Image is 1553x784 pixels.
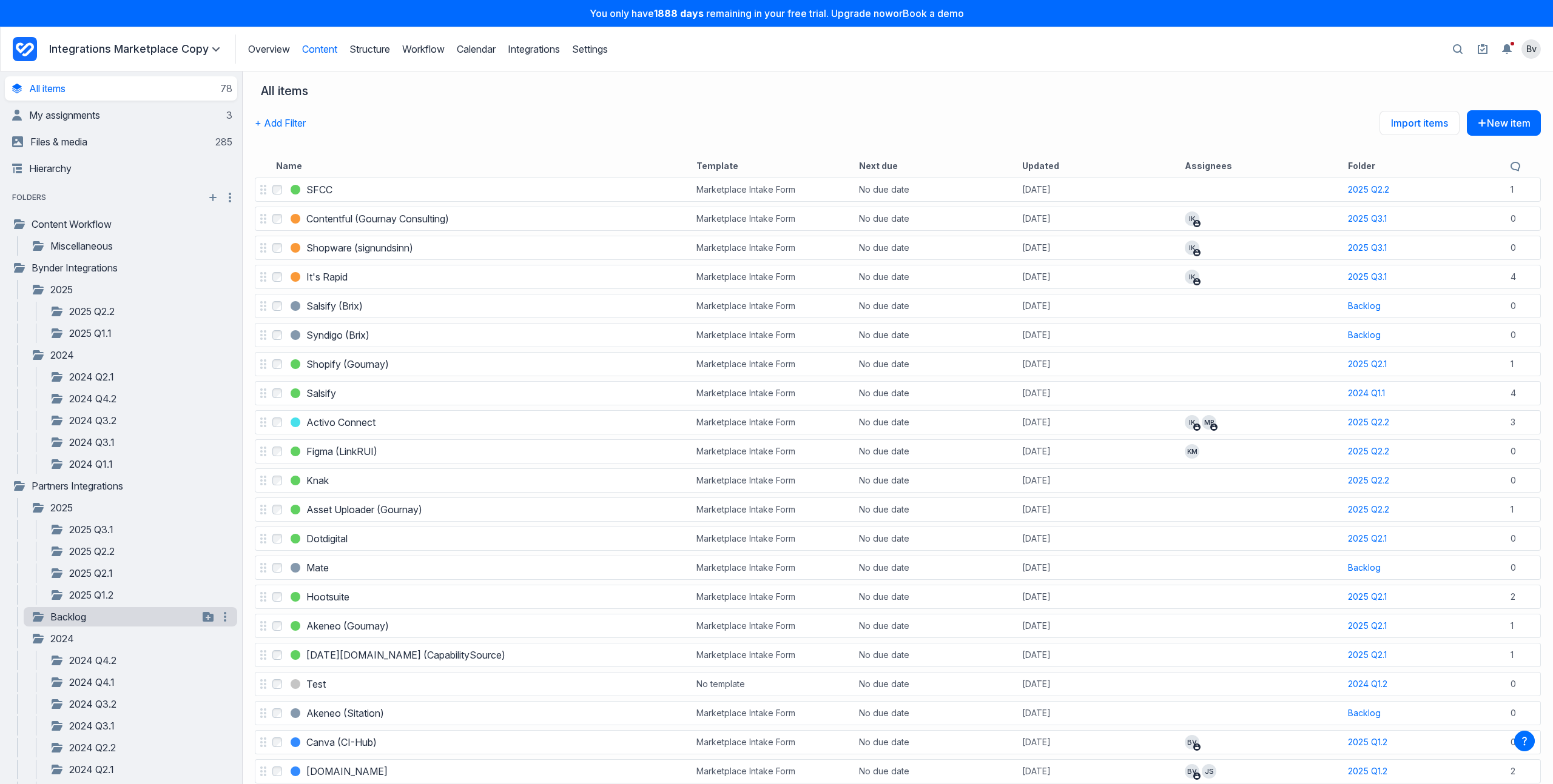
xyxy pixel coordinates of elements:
[859,707,909,719] div: No due date
[859,533,909,545] div: No due date
[1185,211,1199,226] span: IK
[859,300,909,312] div: No due date
[1022,358,1051,370] span: [DATE]
[255,110,306,136] button: + Add Filter
[306,211,449,226] a: Contentful (Gournay Consulting)
[5,191,53,204] span: folders
[12,479,232,493] a: Partners Integrations
[306,357,389,371] h3: Shopify (Gournay)
[1348,707,1381,719] div: Backlog
[1348,271,1387,283] a: 2025 Q3.1
[12,156,232,181] a: Hierarchy
[1022,765,1051,777] span: [DATE]
[306,502,422,517] a: Asset Uploader (Gournay)
[1348,387,1385,399] div: 2024 Q1.1
[306,735,377,749] a: Canva (CI-Hub)
[50,391,232,406] a: 2024 Q4.2
[218,610,232,624] button: More actions for Backlog
[1022,300,1051,312] span: [DATE]
[49,42,223,56] summary: Integrations Marketplace Copy
[1348,329,1381,341] div: Backlog
[859,736,909,748] div: No due date
[1348,736,1387,748] a: 2025 Q1.2
[306,473,329,488] a: Knak
[1022,474,1051,487] span: [DATE]
[1348,474,1389,487] div: 2025 Q2.2
[12,261,232,275] a: Bynder Integrations
[457,43,496,55] a: Calendar
[306,648,505,662] h3: [DATE][DOMAIN_NAME] (CapabilitySource)
[572,43,608,55] a: Settings
[50,370,232,384] a: 2024 Q2.1
[50,740,232,755] a: 2024 Q2.2
[1348,562,1381,574] div: Backlog
[1348,416,1389,428] a: 2025 Q2.2
[13,35,37,64] a: Project Dashboard
[306,619,389,633] span: Akeneo (Gournay)
[696,160,738,172] button: Template
[1348,213,1387,225] a: 2025 Q3.1
[306,415,376,430] a: Activo Connect
[1348,242,1387,254] div: 2025 Q3.1
[50,719,232,733] a: 2024 Q3.1
[1348,678,1387,690] a: 2024 Q1.2
[306,590,349,604] h3: Hootsuite
[1348,503,1389,516] a: 2025 Q2.2
[859,620,909,632] div: No due date
[31,631,232,646] a: 2024
[306,677,326,691] span: Test
[12,103,232,127] a: My assignments3
[402,43,445,55] a: Workflow
[50,435,232,450] a: 2024 Q3.1
[1467,110,1541,136] button: New item
[859,387,909,399] div: No due date
[31,610,198,624] a: Backlog
[1022,160,1059,172] button: Updated
[306,531,348,546] h3: Dotdigital
[1185,765,1199,775] span: BV
[1348,445,1389,457] a: 2025 Q2.2
[1348,765,1387,777] div: 2025 Q1.2
[1348,358,1387,370] a: 2025 Q2.1
[1202,764,1216,779] span: JS
[31,500,232,515] a: 2025
[31,348,232,362] a: 2024
[306,299,363,313] span: Salsify (Brix)
[306,270,348,284] a: It's Rapid
[306,706,384,720] h3: Akeneo (Sitation)
[859,765,909,777] div: No due date
[306,764,388,779] a: [DOMAIN_NAME]
[29,109,100,121] span: My assignments
[306,241,413,255] a: Shopware (signundsinn)
[1022,503,1051,516] span: [DATE]
[1348,160,1375,172] button: Folder
[306,560,329,575] a: Mate
[1185,416,1199,426] span: IK
[654,7,704,19] strong: 1888 days
[1022,707,1051,719] span: [DATE]
[50,588,232,602] a: 2025 Q1.2
[306,182,332,197] span: SFCC
[1348,533,1387,545] a: 2025 Q2.1
[12,76,232,101] a: All items78
[1348,591,1387,603] a: 2025 Q2.1
[306,444,377,459] span: Figma (LinkRUI)
[1521,39,1541,59] summary: View profile menu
